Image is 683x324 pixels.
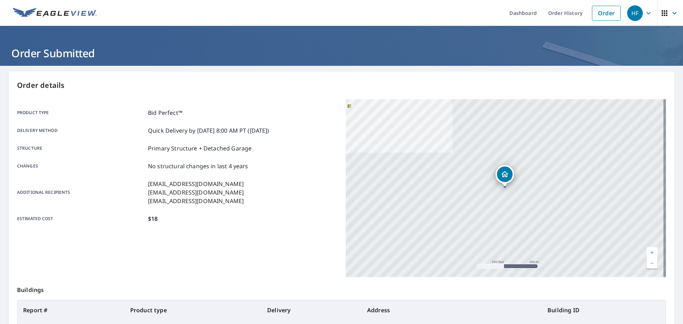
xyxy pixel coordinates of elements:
[17,126,145,135] p: Delivery method
[17,162,145,170] p: Changes
[17,277,666,300] p: Buildings
[17,300,125,320] th: Report #
[148,188,244,197] p: [EMAIL_ADDRESS][DOMAIN_NAME]
[148,214,158,223] p: $18
[17,180,145,205] p: Additional recipients
[17,108,145,117] p: Product type
[592,6,621,21] a: Order
[148,197,244,205] p: [EMAIL_ADDRESS][DOMAIN_NAME]
[13,8,97,18] img: EV Logo
[148,180,244,188] p: [EMAIL_ADDRESS][DOMAIN_NAME]
[627,5,643,21] div: HF
[17,214,145,223] p: Estimated cost
[148,144,252,153] p: Primary Structure + Detached Garage
[148,108,182,117] p: Bid Perfect™
[9,46,674,60] h1: Order Submitted
[261,300,361,320] th: Delivery
[542,300,666,320] th: Building ID
[148,162,248,170] p: No structural changes in last 4 years
[17,80,666,91] p: Order details
[17,144,145,153] p: Structure
[361,300,542,320] th: Address
[647,247,657,258] a: Current Level 17, Zoom In
[125,300,261,320] th: Product type
[148,126,269,135] p: Quick Delivery by [DATE] 8:00 AM PT ([DATE])
[496,165,514,187] div: Dropped pin, building 1, Residential property, 5760 SE 21st Ln Ocala, FL 34480
[647,258,657,269] a: Current Level 17, Zoom Out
